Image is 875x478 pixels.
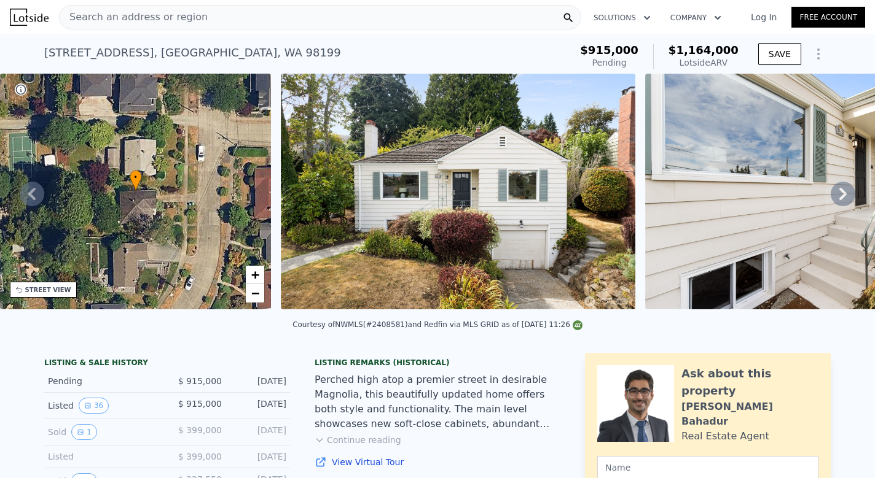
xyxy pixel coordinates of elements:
[669,56,739,69] div: Lotside ARV
[758,43,801,65] button: SAVE
[580,56,638,69] div: Pending
[232,450,286,463] div: [DATE]
[246,284,264,303] a: Zoom out
[178,399,222,409] span: $ 915,000
[806,42,831,66] button: Show Options
[681,399,818,429] div: [PERSON_NAME] Bahadur
[580,44,638,56] span: $915,000
[251,267,259,282] span: +
[315,358,560,368] div: Listing Remarks (Historical)
[10,9,49,26] img: Lotside
[251,285,259,301] span: −
[681,429,769,444] div: Real Estate Agent
[669,44,739,56] span: $1,164,000
[681,365,818,399] div: Ask about this property
[232,398,286,414] div: [DATE]
[315,456,560,468] a: View Virtual Tour
[25,285,71,295] div: STREET VIEW
[48,450,157,463] div: Listed
[232,424,286,440] div: [DATE]
[246,266,264,284] a: Zoom in
[130,170,142,191] div: •
[791,7,865,28] a: Free Account
[178,452,222,461] span: $ 399,000
[232,375,286,387] div: [DATE]
[48,398,157,414] div: Listed
[736,11,791,23] a: Log In
[178,425,222,435] span: $ 399,000
[48,375,157,387] div: Pending
[130,172,142,183] span: •
[661,7,731,29] button: Company
[584,7,661,29] button: Solutions
[71,424,97,440] button: View historical data
[281,74,635,309] img: Sale: 167528325 Parcel: 98578514
[315,434,401,446] button: Continue reading
[573,320,583,330] img: NWMLS Logo
[44,358,290,370] div: LISTING & SALE HISTORY
[292,320,583,329] div: Courtesy of NWMLS (#2408581) and Redfin via MLS GRID as of [DATE] 11:26
[48,424,157,440] div: Sold
[44,44,341,61] div: [STREET_ADDRESS] , [GEOGRAPHIC_DATA] , WA 98199
[315,372,560,431] div: Perched high atop a premier street in desirable Magnolia, this beautifully updated home offers bo...
[178,376,222,386] span: $ 915,000
[60,10,208,25] span: Search an address or region
[79,398,109,414] button: View historical data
